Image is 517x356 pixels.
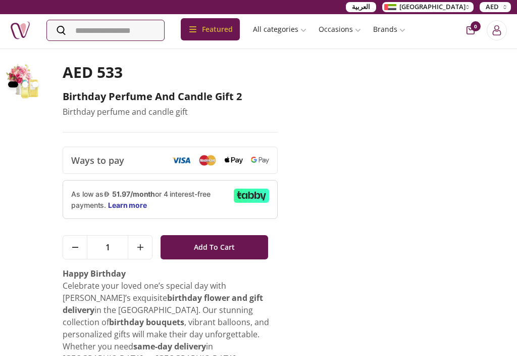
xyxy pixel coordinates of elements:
[384,4,396,10] img: Arabic_dztd3n.png
[198,155,217,165] img: Mastercard
[367,20,411,38] a: Brands
[382,2,474,12] button: [GEOGRAPHIC_DATA]
[4,63,42,102] img: Birthday perfume and candle gift 2 undefined--0
[399,2,466,12] span: [GEOGRAPHIC_DATA]
[486,2,499,12] span: AED
[225,157,243,164] img: Apple Pay
[63,106,278,118] p: Birthday perfume and candle gift
[47,20,164,40] input: Search
[247,20,313,38] a: All categories
[71,153,124,167] span: Ways to pay
[63,90,278,104] h2: Birthday perfume and candle gift 2
[467,26,475,34] button: cart-button
[313,20,367,38] a: Occasions
[161,235,268,259] button: Add To Cart
[352,2,370,12] span: العربية
[42,63,81,102] img: Birthday perfume and candle gift 2 undefined--1
[471,21,481,31] span: 0
[480,2,511,12] button: AED
[194,238,235,256] span: Add To Cart
[10,20,30,40] img: Nigwa-uae-gifts
[172,157,190,164] img: Visa
[63,62,123,82] span: AED 533
[181,18,240,40] div: Featured
[133,341,206,352] strong: same-day delivery
[251,157,269,164] img: Google Pay
[487,20,507,40] button: Login
[109,317,184,328] strong: birthday bouquets
[87,236,128,259] span: 1
[63,268,126,279] strong: Happy Birthday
